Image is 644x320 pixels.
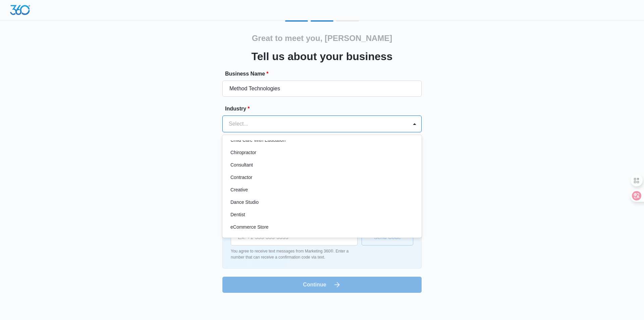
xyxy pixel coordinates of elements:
p: Contractor [230,174,252,181]
input: e.g. Jane's Plumbing [222,81,422,97]
label: Business Name [225,70,424,78]
p: Creative [230,186,248,193]
p: You agree to receive text messages from Marketing 360®. Enter a number that can receive a confirm... [231,248,358,260]
p: Child Care With Education [230,137,285,144]
p: Dentist [230,211,245,218]
h2: Great to meet you, [PERSON_NAME] [252,32,392,44]
p: Chiropractor [230,149,256,156]
p: eCommerce Store [230,224,269,231]
p: Dance Studio [230,199,259,206]
p: Consultant [230,162,253,169]
h3: Tell us about your business [252,48,393,64]
label: Industry [225,105,424,113]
